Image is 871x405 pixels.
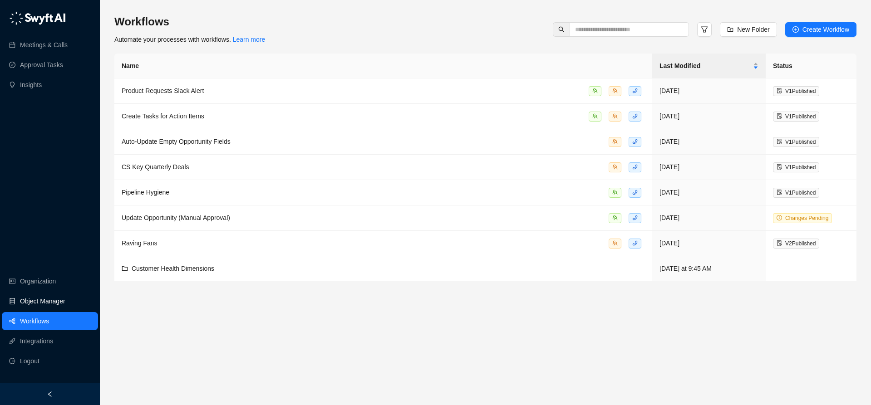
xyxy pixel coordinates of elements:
[9,11,66,25] img: logo-05li4sbe.png
[122,87,204,94] span: Product Requests Slack Alert
[785,22,856,37] button: Create Workflow
[652,104,766,129] td: [DATE]
[777,215,782,220] span: info-circle
[777,240,782,246] span: file-done
[122,214,230,221] span: Update Opportunity (Manual Approval)
[64,31,110,39] a: Powered byPylon
[632,88,638,93] span: phone
[737,24,770,34] span: New Folder
[20,312,49,330] a: Workflows
[777,113,782,119] span: file-done
[20,36,68,54] a: Meetings & Calls
[727,26,733,33] span: folder-add
[233,36,266,43] a: Learn more
[632,164,638,170] span: phone
[785,164,816,171] span: V 1 Published
[612,113,618,119] span: team
[20,352,39,370] span: Logout
[114,15,265,29] h3: Workflows
[652,231,766,256] td: [DATE]
[777,139,782,144] span: file-done
[632,190,638,195] span: phone
[802,24,849,34] span: Create Workflow
[777,190,782,195] span: file-done
[652,180,766,205] td: [DATE]
[659,61,751,71] span: Last Modified
[114,54,652,78] th: Name
[652,155,766,180] td: [DATE]
[792,26,799,33] span: plus-circle
[122,239,157,247] span: Raving Fans
[20,76,42,94] a: Insights
[652,205,766,231] td: [DATE]
[632,215,638,220] span: phone
[90,32,110,39] span: Pylon
[652,78,766,104] td: [DATE]
[47,391,53,397] span: left
[785,88,816,94] span: V 1 Published
[785,215,828,221] span: Changes Pending
[632,113,638,119] span: phone
[777,88,782,93] span: file-done
[632,139,638,144] span: phone
[20,292,65,310] a: Object Manager
[132,265,214,272] span: Customer Health Dimensions
[701,26,708,33] span: filter
[122,163,189,171] span: CS Key Quarterly Deals
[558,26,565,33] span: search
[612,215,618,220] span: team
[612,164,618,170] span: team
[20,56,63,74] a: Approval Tasks
[122,265,128,272] span: folder
[632,240,638,246] span: phone
[766,54,856,78] th: Status
[777,164,782,170] span: file-done
[592,113,598,119] span: team
[785,113,816,120] span: V 1 Published
[20,272,56,290] a: Organization
[785,240,816,247] span: V 2 Published
[122,112,204,120] span: Create Tasks for Action Items
[720,22,777,37] button: New Folder
[114,36,265,43] span: Automate your processes with workflows.
[652,256,766,281] td: [DATE] at 9:45 AM
[122,189,169,196] span: Pipeline Hygiene
[20,332,53,350] a: Integrations
[612,190,618,195] span: team
[652,129,766,155] td: [DATE]
[122,138,231,145] span: Auto-Update Empty Opportunity Fields
[592,88,598,93] span: team
[612,88,618,93] span: team
[612,240,618,246] span: team
[785,139,816,145] span: V 1 Published
[9,358,15,364] span: logout
[612,139,618,144] span: team
[785,190,816,196] span: V 1 Published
